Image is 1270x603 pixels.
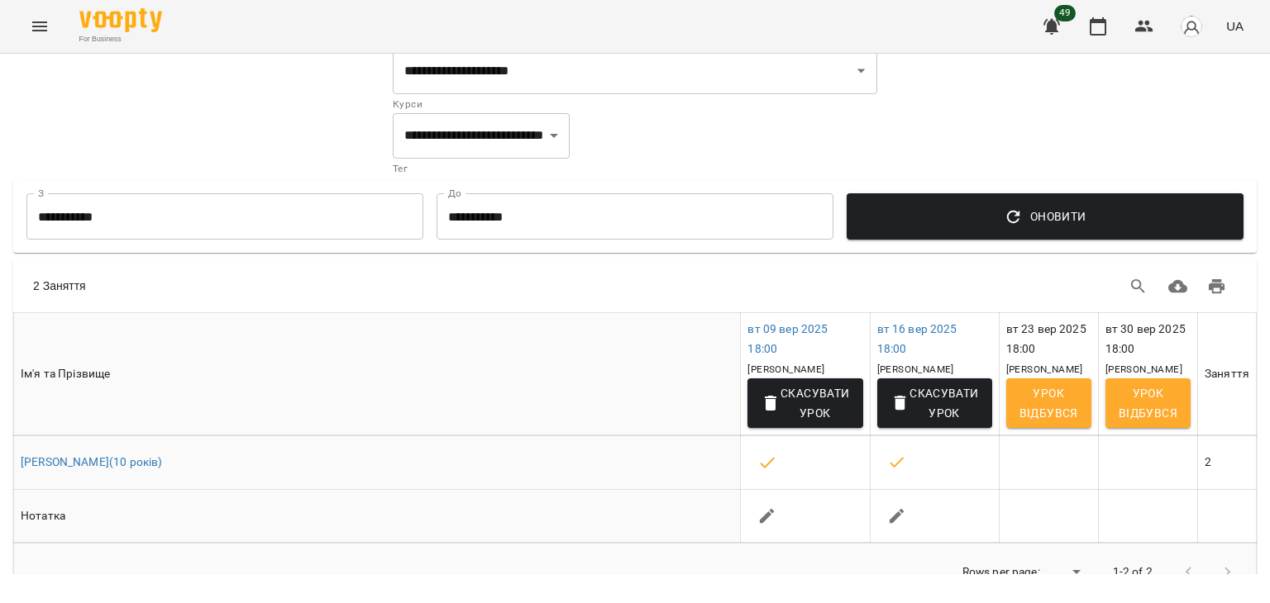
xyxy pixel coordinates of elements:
img: avatar_s.png [1180,15,1203,38]
button: Menu [20,7,60,46]
span: Скасувати Урок [761,383,849,423]
button: Завантажити CSV [1158,267,1198,306]
img: Voopty Logo [79,8,162,32]
div: Заняття [1205,364,1249,384]
span: Оновити [860,207,1230,226]
a: вт 09 вер 202518:00 [747,322,828,355]
button: Оновити [847,193,1244,240]
div: ​ [1047,560,1086,584]
span: [PERSON_NAME] [747,363,824,375]
span: [PERSON_NAME] [877,363,954,375]
p: Тег [393,161,570,178]
td: 2 [1197,436,1256,490]
span: Урок відбувся [1019,383,1078,423]
span: 49 [1054,5,1076,21]
span: UA [1226,17,1244,35]
th: вт 23 вер 2025 18:00 [999,313,1098,435]
button: UA [1220,11,1250,41]
p: Rows per page: [962,564,1040,581]
span: For Business [79,34,162,45]
th: вт 30 вер 2025 18:00 [1098,313,1197,435]
p: 1-2 of 2 [1113,564,1153,581]
span: [PERSON_NAME] [1105,363,1182,375]
div: Table Toolbar [13,259,1257,312]
a: [PERSON_NAME](10 років) [21,455,162,468]
button: Скасувати Урок [877,378,992,428]
div: Sort [1205,364,1249,384]
button: Друк [1197,267,1237,306]
td: Нотатка [14,489,741,543]
button: Скасувати Урок [747,378,862,428]
a: вт 16 вер 202518:00 [877,322,957,355]
p: Курси [393,97,877,113]
button: Урок відбувся [1006,378,1091,428]
button: Урок відбувся [1105,378,1191,428]
div: Ім'я та Прізвище [21,364,733,384]
span: Урок відбувся [1119,383,1177,423]
button: Search [1119,267,1158,306]
span: Скасувати Урок [890,383,979,423]
div: 2 Заняття [33,278,602,294]
span: [PERSON_NAME] [1006,363,1083,375]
